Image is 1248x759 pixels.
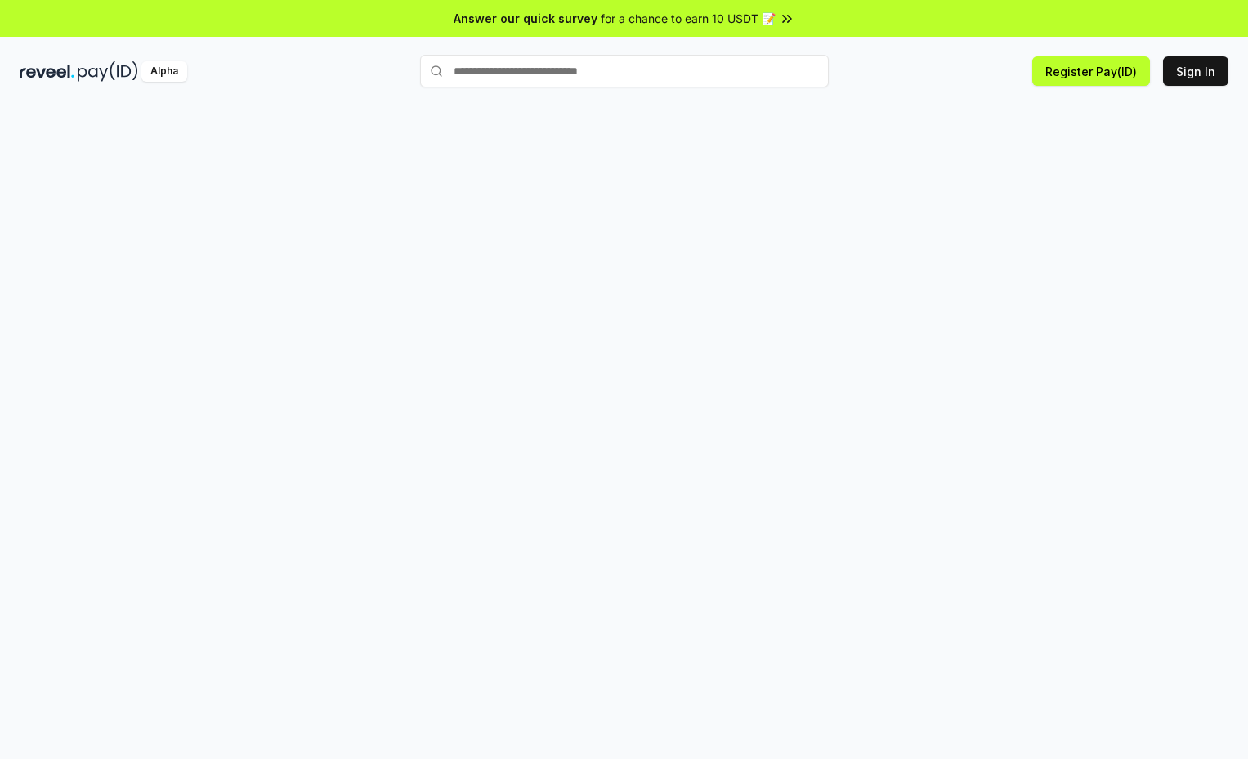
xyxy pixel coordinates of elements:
[1163,56,1228,86] button: Sign In
[1032,56,1150,86] button: Register Pay(ID)
[454,10,597,27] span: Answer our quick survey
[78,61,138,82] img: pay_id
[20,61,74,82] img: reveel_dark
[141,61,187,82] div: Alpha
[601,10,776,27] span: for a chance to earn 10 USDT 📝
